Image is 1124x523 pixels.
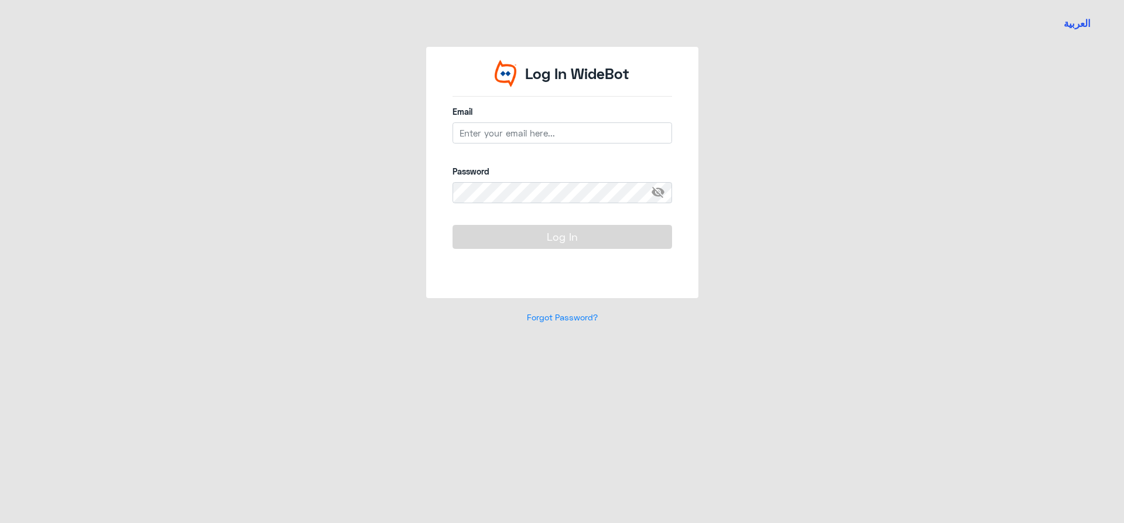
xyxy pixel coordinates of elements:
[453,122,672,143] input: Enter your email here...
[453,225,672,248] button: Log In
[1064,16,1091,31] button: العربية
[525,63,629,85] p: Log In WideBot
[651,182,672,203] span: visibility_off
[495,60,517,87] img: Widebot Logo
[453,165,672,177] label: Password
[527,312,598,322] a: Forgot Password?
[453,105,672,118] label: Email
[1057,9,1098,38] a: Switch language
